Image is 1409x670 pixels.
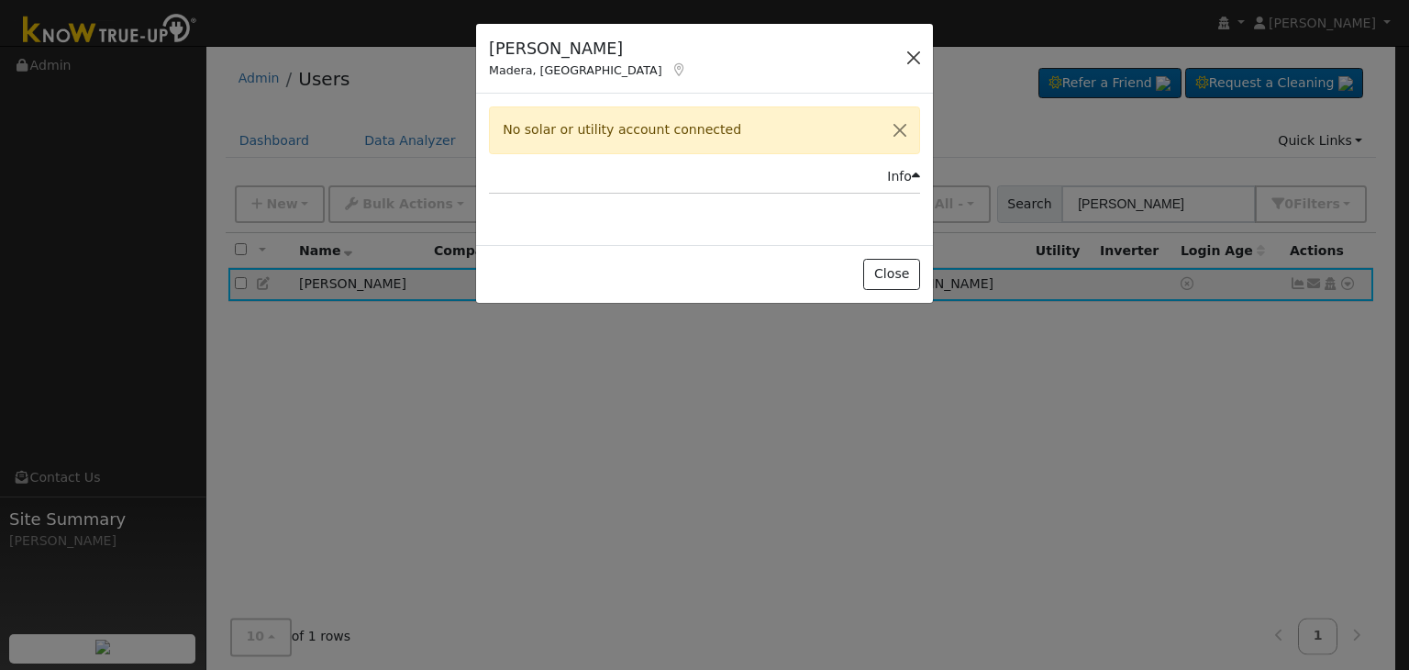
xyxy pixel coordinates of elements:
h5: [PERSON_NAME] [489,37,687,61]
button: Close [863,259,919,290]
div: Info [887,167,920,186]
span: Madera, [GEOGRAPHIC_DATA] [489,63,662,77]
a: Map [671,62,688,77]
button: Close [881,107,919,152]
div: No solar or utility account connected [489,106,920,153]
